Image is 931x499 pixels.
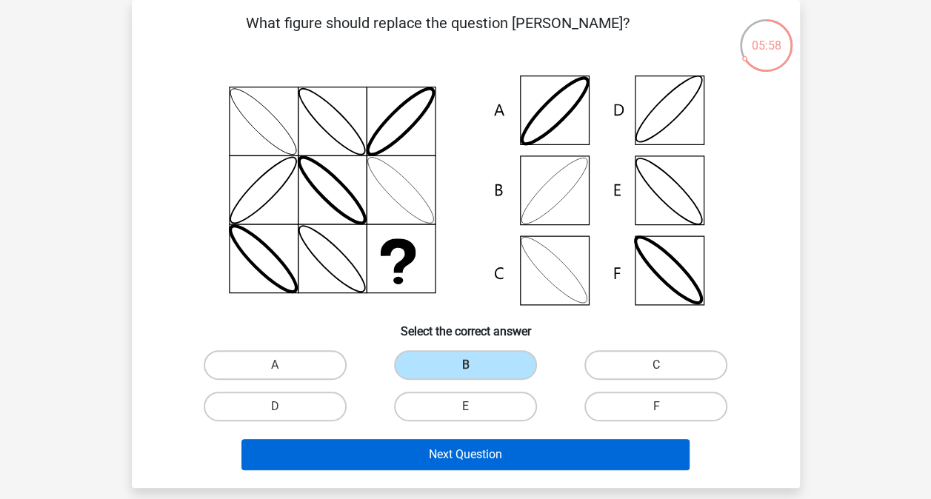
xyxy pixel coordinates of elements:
label: F [584,392,727,421]
button: Next Question [241,439,690,470]
label: B [394,350,537,380]
p: What figure should replace the question [PERSON_NAME]? [156,12,721,56]
div: 05:58 [738,18,794,55]
label: E [394,392,537,421]
h6: Select the correct answer [156,312,776,338]
label: D [204,392,347,421]
label: C [584,350,727,380]
label: A [204,350,347,380]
